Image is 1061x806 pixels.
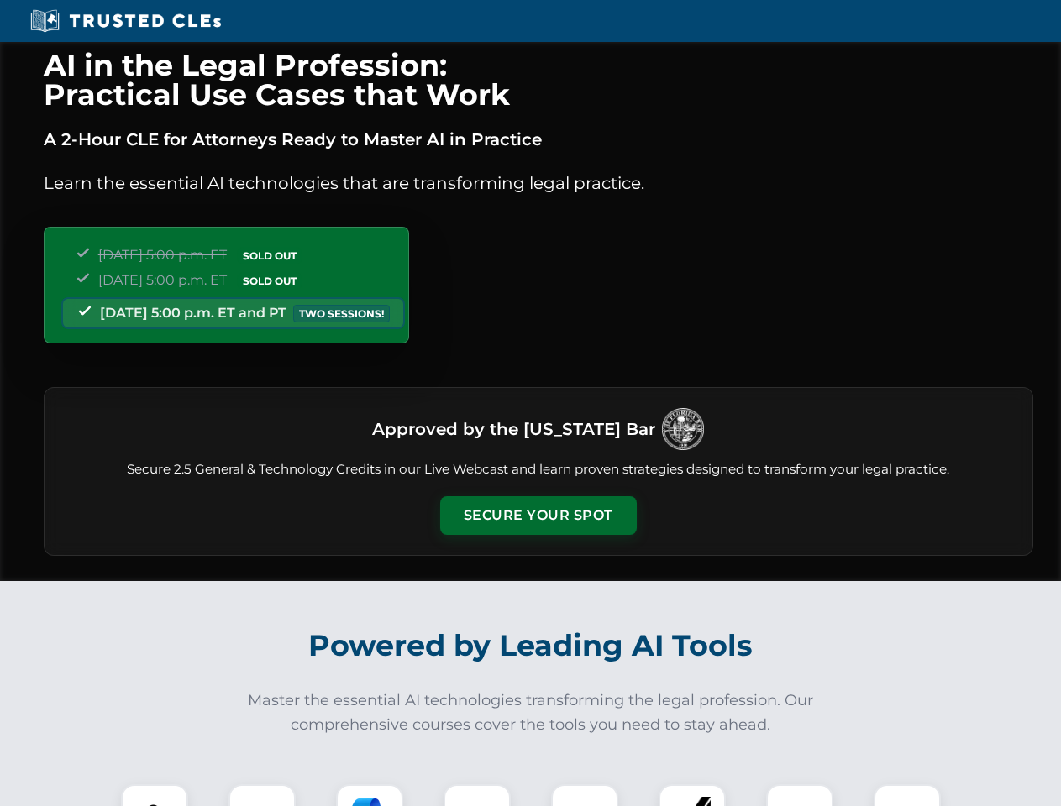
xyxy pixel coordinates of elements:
p: Master the essential AI technologies transforming the legal profession. Our comprehensive courses... [237,688,825,737]
h3: Approved by the [US_STATE] Bar [372,414,655,444]
p: Secure 2.5 General & Technology Credits in our Live Webcast and learn proven strategies designed ... [65,460,1012,479]
span: [DATE] 5:00 p.m. ET [98,272,227,288]
p: Learn the essential AI technologies that are transforming legal practice. [44,170,1033,196]
p: A 2-Hour CLE for Attorneys Ready to Master AI in Practice [44,126,1033,153]
span: SOLD OUT [237,272,302,290]
img: Trusted CLEs [25,8,226,34]
span: [DATE] 5:00 p.m. ET [98,247,227,263]
span: SOLD OUT [237,247,302,264]
h2: Powered by Leading AI Tools [66,616,996,675]
img: Logo [662,408,704,450]
button: Secure Your Spot [440,496,637,535]
h1: AI in the Legal Profession: Practical Use Cases that Work [44,50,1033,109]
